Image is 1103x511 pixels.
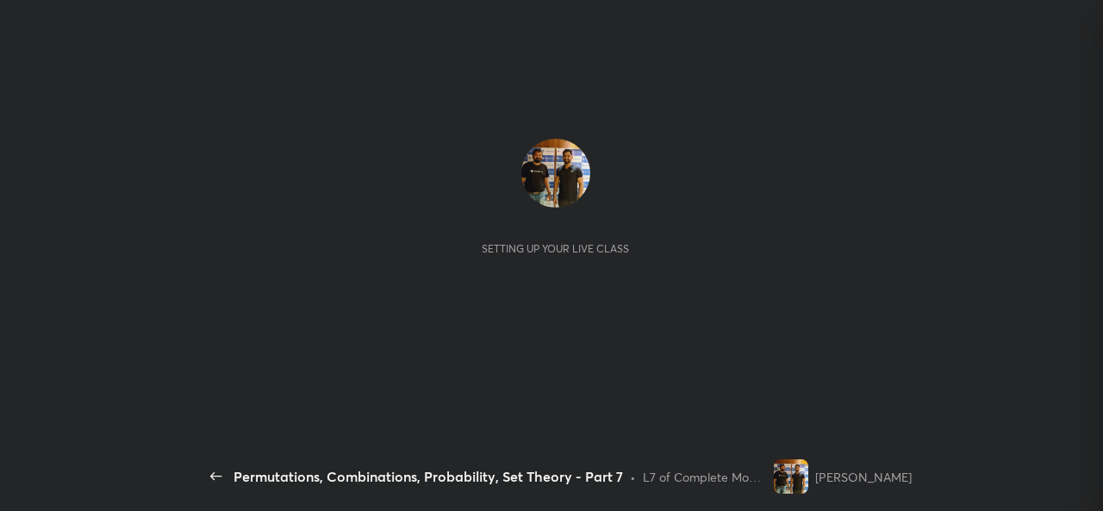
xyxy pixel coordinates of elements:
img: 8ea95a487823475697deb8a2b0a2b413.jpg [774,459,808,494]
div: Permutations, Combinations, Probability, Set Theory - Part 7 [234,466,623,487]
div: Setting up your live class [482,242,629,255]
div: • [630,468,636,486]
div: [PERSON_NAME] [815,468,912,486]
img: 8ea95a487823475697deb8a2b0a2b413.jpg [521,139,590,208]
div: L7 of Complete Modern Maths - Permutations, Combinations, Probability, Set Theory [643,468,767,486]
